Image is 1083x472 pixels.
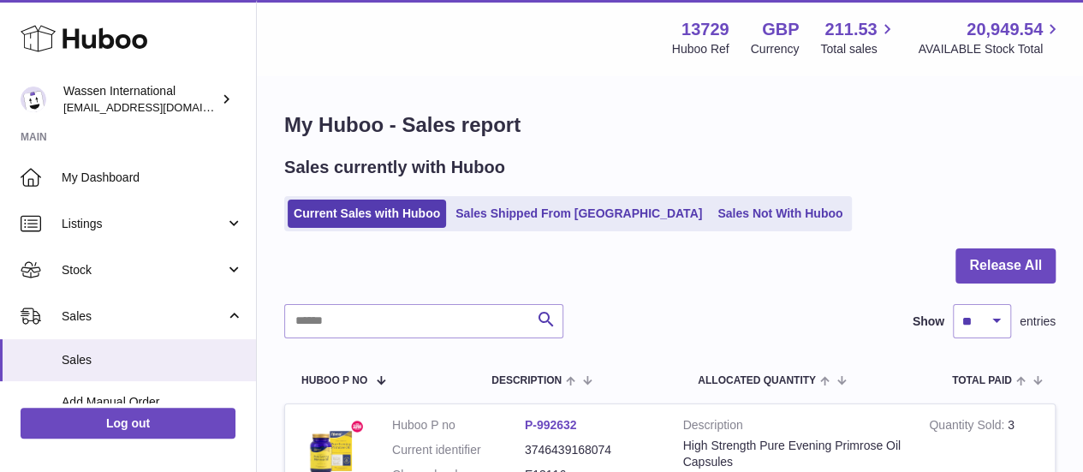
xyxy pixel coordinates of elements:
[1020,314,1056,330] span: entries
[62,308,225,325] span: Sales
[683,417,904,438] strong: Description
[820,41,896,57] span: Total sales
[63,100,252,114] span: [EMAIL_ADDRESS][DOMAIN_NAME]
[698,375,816,386] span: ALLOCATED Quantity
[62,352,243,368] span: Sales
[525,442,658,458] dd: 3746439168074
[952,375,1012,386] span: Total paid
[21,87,46,112] img: internalAdmin-13729@internal.huboo.com
[63,83,217,116] div: Wassen International
[918,18,1062,57] a: 20,949.54 AVAILABLE Stock Total
[62,394,243,410] span: Add Manual Order
[392,417,525,433] dt: Huboo P no
[62,262,225,278] span: Stock
[301,375,367,386] span: Huboo P no
[955,248,1056,284] button: Release All
[824,18,877,41] span: 211.53
[672,41,729,57] div: Huboo Ref
[762,18,799,41] strong: GBP
[711,200,848,228] a: Sales Not With Huboo
[491,375,562,386] span: Description
[913,314,944,330] label: Show
[967,18,1043,41] span: 20,949.54
[284,156,505,179] h2: Sales currently with Huboo
[820,18,896,57] a: 211.53 Total sales
[21,408,235,439] a: Log out
[288,200,446,228] a: Current Sales with Huboo
[449,200,708,228] a: Sales Shipped From [GEOGRAPHIC_DATA]
[929,418,1008,436] strong: Quantity Sold
[284,111,1056,139] h1: My Huboo - Sales report
[392,442,525,458] dt: Current identifier
[683,438,904,470] div: High Strength Pure Evening Primrose Oil Capsules
[62,216,225,232] span: Listings
[681,18,729,41] strong: 13729
[751,41,800,57] div: Currency
[918,41,1062,57] span: AVAILABLE Stock Total
[525,418,577,432] a: P-992632
[62,170,243,186] span: My Dashboard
